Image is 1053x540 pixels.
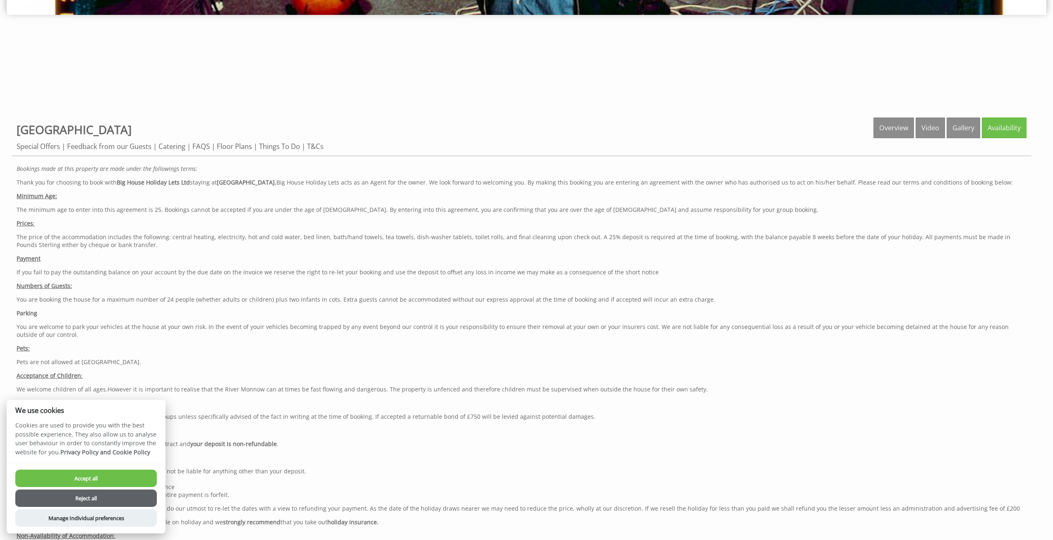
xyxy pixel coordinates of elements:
[81,372,83,379] u: :
[17,142,60,151] a: Special Offers
[259,142,300,151] a: Things To Do
[7,406,166,414] h2: We use cookies
[190,440,277,448] strong: your deposit is non-refundable
[5,42,1048,104] iframe: Customer reviews powered by Trustpilot
[17,440,1027,448] p: By making your booking, our agreement is a legal contract and .
[873,118,914,138] a: Overview
[17,504,1027,512] p: In every case where a cancellation takes place we will do our utmost to re-let the dates with a v...
[17,385,1027,393] p: We welcome children of all ages.However it is important to realise that the River Monnow can at t...
[117,178,190,186] strong: Big House Holiday Lets Ltd
[33,491,1027,499] li: If you cancel [DATE] of your arrival date, your entire payment is forfeit.
[17,399,85,407] u: Single Sex & Hen Groups
[947,118,980,138] a: Gallery
[217,142,252,151] a: Floor Plans
[17,309,37,317] strong: Parking
[327,518,379,526] strong: holiday insurance.
[17,454,1027,461] p: If you cancel :
[223,518,281,526] strong: strongly recommend
[17,518,1027,526] p: Many unforeseen things can occur either prior or while on holiday and we that you take out
[17,323,1027,338] p: You are welcome to park your vehicles at the house at your own risk. In the event of youir vehicl...
[33,219,35,227] u: :
[192,142,210,151] a: FAQS
[17,413,1027,420] p: We reserve the right to refuse to accept single sex groups unless specifically advised of the fac...
[15,509,157,527] button: Manage Individual preferences
[17,122,132,137] a: [GEOGRAPHIC_DATA]
[17,268,1027,276] p: If you fail to pay the outstanding balance on your account by the due date on the invoice we rese...
[17,254,41,262] u: Payment
[17,344,30,352] u: Pets:
[17,282,72,290] u: Numbers of Guests:
[33,483,1027,491] li: Between 12 weeks and 8 weeks 75% of the balance
[17,165,197,173] em: Bookings made at this property are made under the followings terms:
[17,233,1027,249] p: The price of the accommodation includes the following: central heating, electricity, hot and cold...
[33,467,1027,475] li: Up to 16 weeks before your arrival date you will not be liable for anything other than your deposit.
[158,142,185,151] a: Catering
[15,490,157,507] button: Reject all
[17,192,57,200] u: Minimum Age:
[17,426,1027,434] p: :
[15,470,157,487] button: Accept all
[67,142,151,151] a: Feedback from our Guests
[114,532,115,540] u: :
[60,448,150,456] a: Privacy Policy and Cookie Policy
[17,372,81,379] u: Acceptance of Children
[7,421,166,463] p: Cookies are used to provide you with the best possible experience. They also allow us to analyse ...
[17,219,33,227] u: Prices
[17,295,1027,303] p: You are booking the house for a maximum number of 24 people (whether adults or children) plus two...
[17,206,1027,214] p: The minimum age to enter into this agreement is 25. Bookings cannot be accepted if you are under ...
[916,118,945,138] a: Video
[17,532,114,540] u: Non-Availability of Accommodation
[217,178,276,186] strong: [GEOGRAPHIC_DATA].
[17,358,1027,366] p: Pets are not allowed at [GEOGRAPHIC_DATA].
[17,178,1027,186] p: Thank you for choosing to book with staying at Big House Holiday Lets acts as an Agent for the ow...
[982,118,1027,138] a: Availability
[307,142,324,151] a: T&Cs
[33,475,1027,483] li: Between 16 and 12 weeks 50% of the balance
